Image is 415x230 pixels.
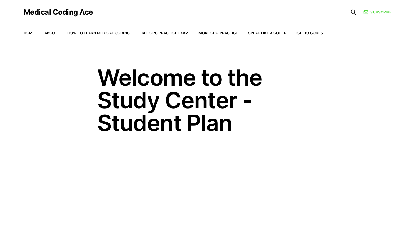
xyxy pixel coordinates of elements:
a: More CPC Practice [198,31,238,35]
a: Free CPC Practice Exam [140,31,189,35]
a: ICD-10 Codes [296,31,323,35]
h1: Welcome to the Study Center - Student Plan [97,66,318,134]
a: Subscribe [363,9,391,15]
a: Medical Coding Ace [24,9,93,16]
a: About [44,31,58,35]
a: How to Learn Medical Coding [67,31,130,35]
a: Home [24,31,35,35]
a: Speak Like a Coder [248,31,286,35]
